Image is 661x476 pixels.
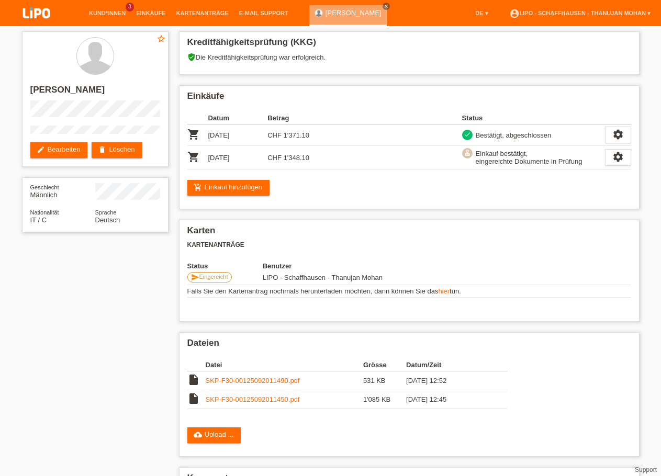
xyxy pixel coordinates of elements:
[267,124,327,146] td: CHF 1'371.10
[208,146,268,169] td: [DATE]
[30,183,95,199] div: Männlich
[187,373,200,386] i: insert_drive_file
[363,371,406,390] td: 531 KB
[187,128,200,141] i: POSP00027794
[406,371,492,390] td: [DATE] 12:52
[30,184,59,190] span: Geschlecht
[464,131,471,138] i: check
[509,8,520,19] i: account_circle
[187,37,631,53] h2: Kreditfähigkeitsprüfung (KKG)
[406,390,492,409] td: [DATE] 12:45
[194,183,202,191] i: add_shopping_cart
[156,34,166,45] a: star_border
[187,285,631,298] td: Falls Sie den Kartenantrag nochmals herunterladen möchten, dann können Sie das tun.
[504,10,656,16] a: account_circleLIPO - Schaffhausen - Thanujan Mohan ▾
[406,359,492,371] th: Datum/Zeit
[473,130,552,141] div: Bestätigt, abgeschlossen
[612,129,624,140] i: settings
[194,430,202,439] i: cloud_upload
[267,112,327,124] th: Betrag
[263,274,383,281] span: 20.09.2025
[95,209,117,216] span: Sprache
[95,216,120,224] span: Deutsch
[208,112,268,124] th: Datum
[464,149,471,156] i: approval
[384,4,389,9] i: close
[37,145,45,154] i: edit
[363,359,406,371] th: Grösse
[98,145,106,154] i: delete
[30,85,160,100] h2: [PERSON_NAME]
[187,53,196,61] i: verified_user
[92,142,142,158] a: deleteLöschen
[187,91,631,107] h2: Einkäufe
[131,10,171,16] a: Einkäufe
[470,10,493,16] a: DE ▾
[206,377,300,384] a: SKP-F30-00125092011490.pdf
[187,225,631,241] h2: Karten
[206,359,363,371] th: Datei
[187,180,270,196] a: add_shopping_cartEinkauf hinzufügen
[10,21,63,29] a: LIPO pay
[187,151,200,163] i: POSP00027796
[383,3,390,10] a: close
[267,146,327,169] td: CHF 1'348.10
[191,273,199,281] i: send
[84,10,131,16] a: Kund*innen
[206,395,300,403] a: SKP-F30-00125092011450.pdf
[326,9,382,17] a: [PERSON_NAME]
[635,466,657,473] a: Support
[30,209,59,216] span: Nationalität
[462,112,605,124] th: Status
[187,392,200,405] i: insert_drive_file
[126,3,134,12] span: 3
[199,274,228,280] span: Eingereicht
[234,10,294,16] a: E-Mail Support
[30,216,47,224] span: Italien / C / 16.01.1987
[30,142,88,158] a: editBearbeiten
[208,124,268,146] td: [DATE]
[187,262,263,270] th: Status
[156,34,166,43] i: star_border
[171,10,234,16] a: Kartenanträge
[187,427,241,443] a: cloud_uploadUpload ...
[612,151,624,163] i: settings
[473,148,582,167] div: Einkauf bestätigt, eingereichte Dokumente in Prüfung
[438,287,450,295] a: hier
[187,338,631,354] h2: Dateien
[187,241,631,249] h3: Kartenanträge
[263,262,440,270] th: Benutzer
[187,53,631,69] div: Die Kreditfähigkeitsprüfung war erfolgreich.
[363,390,406,409] td: 1'085 KB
